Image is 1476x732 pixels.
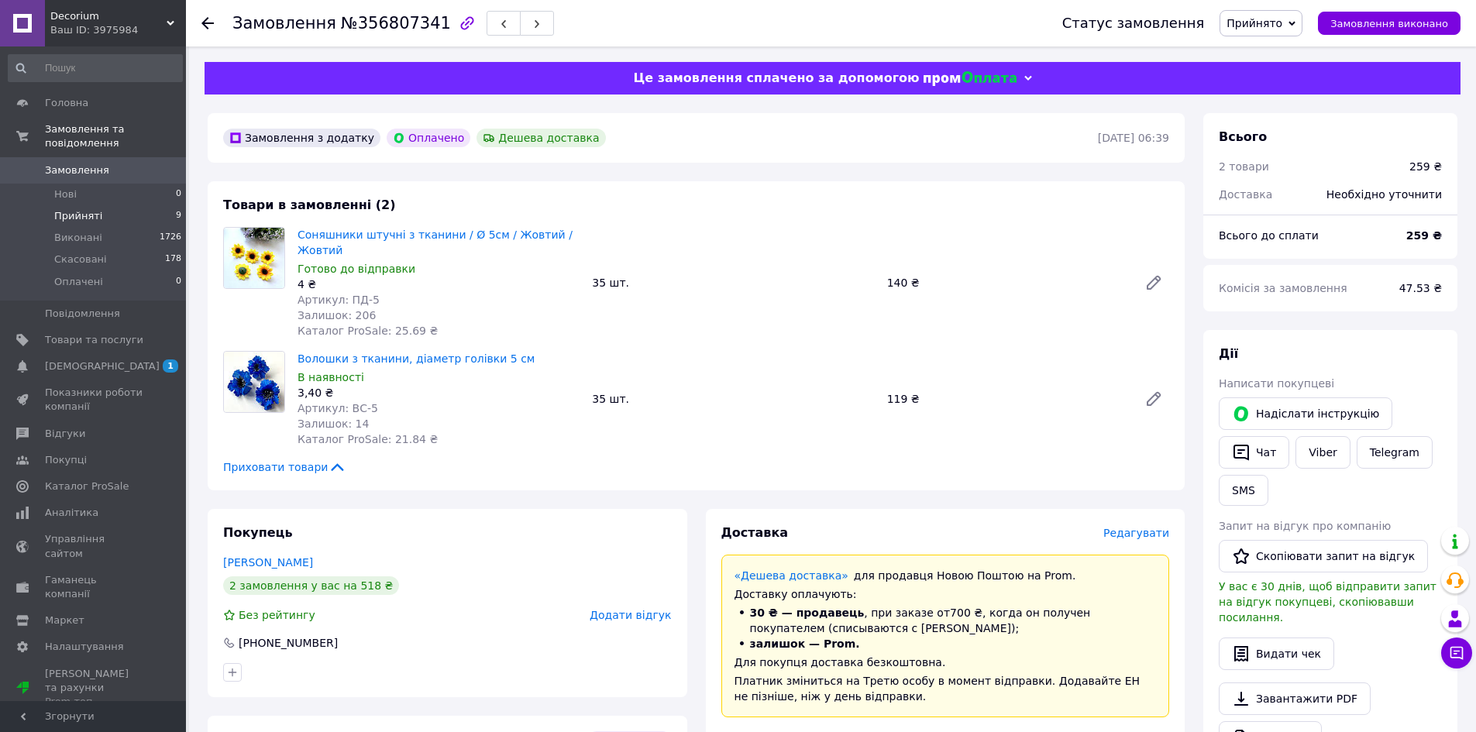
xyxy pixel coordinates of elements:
[298,325,438,337] span: Каталог ProSale: 25.69 ₴
[633,70,919,85] span: Це замовлення сплачено за допомогою
[298,309,376,321] span: Залишок: 206
[721,525,789,540] span: Доставка
[223,198,396,212] span: Товари в замовленні (2)
[45,333,143,347] span: Товари та послуги
[223,576,399,595] div: 2 замовлення у вас на 518 ₴
[1399,282,1442,294] span: 47.53 ₴
[54,187,77,201] span: Нові
[176,187,181,201] span: 0
[586,388,880,410] div: 35 шт.
[1219,346,1238,361] span: Дії
[223,459,346,475] span: Приховати товари
[1219,520,1391,532] span: Запит на відгук про компанію
[54,231,102,245] span: Виконані
[341,14,451,33] span: №356807341
[45,453,87,467] span: Покупці
[1138,383,1169,414] a: Редагувати
[1219,377,1334,390] span: Написати покупцеві
[1219,475,1268,506] button: SMS
[45,573,143,601] span: Гаманець компанії
[387,129,470,147] div: Оплачено
[1103,527,1169,539] span: Редагувати
[750,607,865,619] span: 30 ₴ — продавець
[477,129,605,147] div: Дешева доставка
[45,479,129,493] span: Каталог ProSale
[298,277,580,292] div: 4 ₴
[45,506,98,520] span: Аналітика
[163,359,178,373] span: 1
[1219,436,1289,469] button: Чат
[298,402,378,414] span: Артикул: ВС-5
[298,263,415,275] span: Готово до відправки
[750,637,860,650] span: залишок — Prom.
[298,229,573,256] a: Соняшники штучні з тканини / Ø 5см / Жовтий / Жовтий
[1227,17,1282,29] span: Прийнято
[45,532,143,560] span: Управління сайтом
[45,163,109,177] span: Замовлення
[735,586,1157,602] div: Доставку оплачують:
[176,209,181,223] span: 9
[45,667,143,710] span: [PERSON_NAME] та рахунки
[1317,177,1451,211] div: Необхідно уточнити
[881,272,1132,294] div: 140 ₴
[1138,267,1169,298] a: Редагувати
[54,209,102,223] span: Прийняті
[45,427,85,441] span: Відгуки
[1219,682,1371,715] a: Завантажити PDF
[1219,540,1428,572] button: Скопіювати запит на відгук
[1219,637,1334,670] button: Видати чек
[45,96,88,110] span: Головна
[735,569,848,582] a: «Дешева доставка»
[224,228,284,288] img: Соняшники штучні з тканини / Ø 5см / Жовтий / Жовтий
[223,556,313,569] a: [PERSON_NAME]
[1219,129,1267,144] span: Всього
[1219,229,1319,242] span: Всього до сплати
[45,613,84,627] span: Маркет
[1219,580,1436,624] span: У вас є 30 днів, щоб відправити запит на відгук покупцеві, скопіювавши посилання.
[232,14,336,33] span: Замовлення
[735,655,1157,670] div: Для покупця доставка безкоштовна.
[165,253,181,266] span: 178
[1406,229,1442,242] b: 259 ₴
[298,371,364,383] span: В наявності
[1295,436,1350,469] a: Viber
[223,129,380,147] div: Замовлення з додатку
[298,418,369,430] span: Залишок: 14
[735,568,1157,583] div: для продавця Новою Поштою на Prom.
[1219,282,1347,294] span: Комісія за замовлення
[54,253,107,266] span: Скасовані
[50,23,186,37] div: Ваш ID: 3975984
[1357,436,1433,469] a: Telegram
[45,640,124,654] span: Налаштування
[50,9,167,23] span: Decorium
[1098,132,1169,144] time: [DATE] 06:39
[45,386,143,414] span: Показники роботи компанії
[586,272,880,294] div: 35 шт.
[223,525,293,540] span: Покупець
[45,695,143,709] div: Prom топ
[735,605,1157,636] li: , при заказе от 700 ₴ , когда он получен покупателем (списываются с [PERSON_NAME]);
[1062,15,1205,31] div: Статус замовлення
[735,673,1157,704] div: Платник зміниться на Третю особу в момент відправки. Додавайте ЕН не пізніше, ніж у день відправки.
[924,71,1017,86] img: evopay logo
[237,635,339,651] div: [PHONE_NUMBER]
[298,294,380,306] span: Артикул: ПД-5
[298,385,580,400] div: 3,40 ₴
[298,433,438,445] span: Каталог ProSale: 21.84 ₴
[45,122,186,150] span: Замовлення та повідомлення
[1441,637,1472,668] button: Чат з покупцем
[1318,12,1461,35] button: Замовлення виконано
[201,15,214,31] div: Повернутися назад
[1409,159,1442,174] div: 259 ₴
[224,352,284,412] img: Волошки з тканини, діаметр голівки 5 см
[160,231,181,245] span: 1726
[45,307,120,321] span: Повідомлення
[8,54,183,82] input: Пошук
[1219,397,1392,430] button: Надіслати інструкцію
[45,359,160,373] span: [DEMOGRAPHIC_DATA]
[1330,18,1448,29] span: Замовлення виконано
[1219,160,1269,173] span: 2 товари
[1219,188,1272,201] span: Доставка
[298,352,535,365] a: Волошки з тканини, діаметр голівки 5 см
[590,609,671,621] span: Додати відгук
